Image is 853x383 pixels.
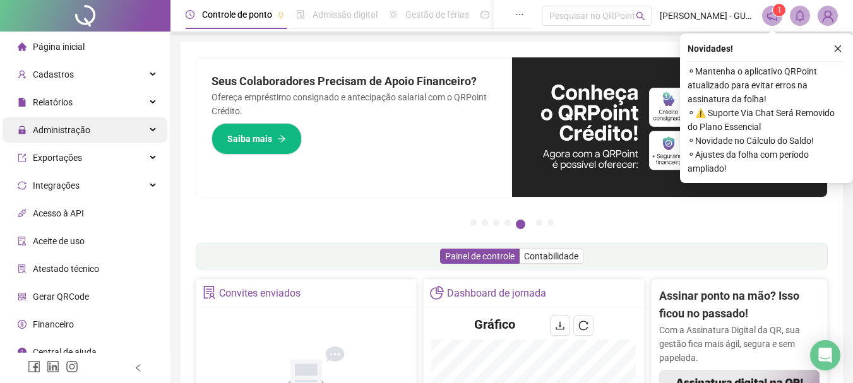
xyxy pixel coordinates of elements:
h2: Seus Colaboradores Precisam de Apoio Financeiro? [212,73,497,90]
span: Administração [33,125,90,135]
span: Página inicial [33,42,85,52]
button: 2 [482,220,488,226]
span: Atestado técnico [33,264,99,274]
span: Financeiro [33,319,74,329]
span: close [833,44,842,53]
span: ellipsis [515,10,524,19]
span: Acesso à API [33,208,84,218]
span: download [555,321,565,331]
span: dashboard [480,10,489,19]
span: 1 [777,6,782,15]
span: Novidades ! [688,42,733,56]
span: dollar [18,320,27,329]
span: Admissão digital [313,9,378,20]
span: clock-circle [186,10,194,19]
button: 4 [504,220,511,226]
span: Central de ajuda [33,347,97,357]
button: 7 [547,220,554,226]
span: ⚬ Ajustes da folha com período ampliado! [688,148,845,175]
span: ⚬ Novidade no Cálculo do Saldo! [688,134,845,148]
span: instagram [66,360,78,373]
button: 3 [493,220,499,226]
span: file [18,98,27,107]
span: solution [203,286,216,299]
button: 1 [470,220,477,226]
img: 25190 [818,6,837,25]
div: Convites enviados [219,283,301,304]
div: Open Intercom Messenger [810,340,840,370]
span: file-done [296,10,305,19]
span: Gerar QRCode [33,292,89,302]
span: left [134,363,143,372]
span: arrow-right [277,134,286,143]
sup: 1 [773,4,785,16]
p: Ofereça empréstimo consignado e antecipação salarial com o QRPoint Crédito. [212,90,497,118]
span: search [636,11,645,21]
span: audit [18,237,27,245]
span: Painel de controle [445,251,515,261]
span: sync [18,181,27,190]
span: qrcode [18,292,27,301]
span: Cadastros [33,69,74,80]
span: Aceite de uso [33,236,85,246]
span: Saiba mais [227,132,272,146]
span: info-circle [18,348,27,356]
span: sun [389,10,398,19]
span: solution [18,264,27,273]
span: Relatórios [33,97,73,107]
span: pushpin [277,11,285,19]
span: export [18,153,27,162]
img: banner%2F11e687cd-1386-4cbd-b13b-7bd81425532d.png [512,57,828,197]
span: linkedin [47,360,59,373]
h4: Gráfico [474,315,515,333]
span: Exportações [33,153,82,163]
button: Saiba mais [212,123,302,155]
h2: Assinar ponto na mão? Isso ficou no passado! [659,287,820,323]
span: user-add [18,70,27,79]
span: Controle de ponto [202,9,272,20]
button: 6 [536,220,542,226]
span: facebook [28,360,40,373]
button: 5 [516,220,525,229]
span: ⚬ ⚠️ Suporte Via Chat Será Removido do Plano Essencial [688,106,845,134]
span: [PERSON_NAME] - GUARUJA SUPLEMENTOS [660,9,755,23]
span: Contabilidade [524,251,578,261]
span: api [18,209,27,218]
span: notification [767,10,778,21]
span: home [18,42,27,51]
span: pie-chart [430,286,443,299]
p: Com a Assinatura Digital da QR, sua gestão fica mais ágil, segura e sem papelada. [659,323,820,365]
span: ⚬ Mantenha o aplicativo QRPoint atualizado para evitar erros na assinatura da folha! [688,64,845,106]
span: reload [578,321,588,331]
span: lock [18,126,27,134]
div: Dashboard de jornada [447,283,546,304]
span: Gestão de férias [405,9,469,20]
span: bell [794,10,806,21]
span: Integrações [33,180,80,191]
